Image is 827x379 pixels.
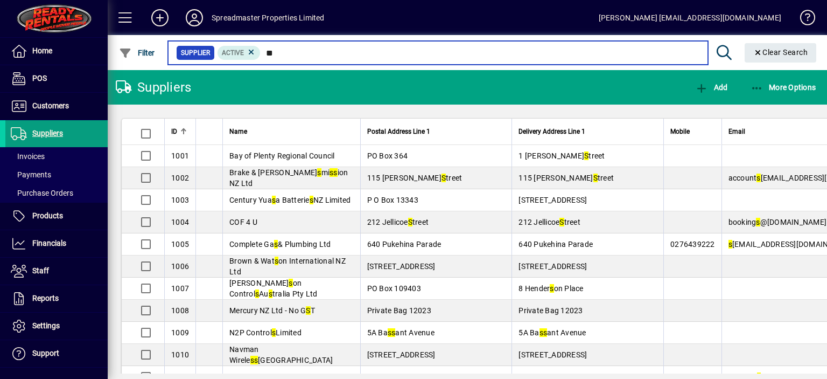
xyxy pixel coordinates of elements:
span: [STREET_ADDRESS] [518,350,587,359]
span: [STREET_ADDRESS] [518,196,587,204]
em: s [388,328,391,337]
span: Customers [32,101,69,110]
span: Complete Ga & Plumbing Ltd [229,240,331,249]
em: s [254,356,258,364]
span: Clear Search [753,48,808,57]
span: Navman Wirele [GEOGRAPHIC_DATA] [229,345,333,364]
span: 8 Hender on Place [518,284,583,293]
span: POS [32,74,47,82]
span: 1007 [171,284,189,293]
a: Products [5,203,108,230]
span: 5A Ba ant Avenue [367,328,434,337]
span: Invoices [11,152,45,161]
span: Private Bag 12023 [367,306,431,315]
span: PO Box 109403 [367,284,421,293]
a: Reports [5,285,108,312]
em: s [275,257,278,265]
div: [PERSON_NAME] [EMAIL_ADDRESS][DOMAIN_NAME] [599,9,781,26]
span: Products [32,211,63,220]
span: N2P Control Limited [229,328,302,337]
span: 1010 [171,350,189,359]
span: Home [32,46,52,55]
em: s [272,328,276,337]
em: S [408,218,412,226]
span: 212 Jellicoe treet [518,218,580,226]
em: s [756,174,760,182]
span: 1009 [171,328,189,337]
span: Suppliers [32,129,63,137]
span: [PERSON_NAME] on Control Au tralia Pty Ltd [229,279,317,298]
span: 1001 [171,151,189,160]
em: s [289,279,292,287]
em: s [272,196,276,204]
span: 640 Pukehina Parade [518,240,593,249]
span: 212 Jellicoe treet [367,218,429,226]
div: Suppliers [116,79,191,96]
span: 115 [PERSON_NAME] treet [367,174,462,182]
em: S [559,218,564,226]
em: s [274,240,278,249]
span: 1006 [171,262,189,271]
span: 1002 [171,174,189,182]
a: Customers [5,93,108,120]
button: More Options [748,78,819,97]
span: P O Box 13343 [367,196,418,204]
span: 1004 [171,218,189,226]
span: COF 4 U [229,218,257,226]
em: S [441,174,446,182]
em: s [543,328,547,337]
span: Postal Address Line 1 [367,126,430,137]
em: s [310,196,313,204]
span: PO Box 364 [367,151,408,160]
a: Settings [5,313,108,340]
div: Name [229,126,354,137]
a: Home [5,38,108,65]
em: s [250,356,254,364]
button: Filter [116,43,158,63]
span: Supplier [181,47,210,58]
span: 1003 [171,196,189,204]
em: s [728,240,732,249]
span: Payments [11,170,51,179]
span: ID [171,126,177,137]
span: Mercury NZ Ltd - No G T [229,306,315,315]
a: POS [5,65,108,92]
span: Email [728,126,745,137]
span: Purchase Orders [11,189,73,197]
a: Purchase Orders [5,184,108,202]
span: Mobile [670,126,690,137]
span: 1008 [171,306,189,315]
em: s [269,290,272,298]
a: Staff [5,258,108,285]
em: S [593,174,598,182]
span: [STREET_ADDRESS] [518,262,587,271]
span: 0276439222 [670,240,715,249]
em: S [306,306,310,315]
a: Payments [5,166,108,184]
a: Invoices [5,147,108,166]
span: Add [695,83,727,92]
em: s [317,168,321,177]
div: Spreadmaster Properties Limited [212,9,324,26]
span: More Options [751,83,816,92]
span: Private Bag 12023 [518,306,583,315]
span: Brown & Wat on International NZ Ltd [229,257,346,276]
span: 640 Pukehina Parade [367,240,441,249]
em: s [550,284,553,293]
span: booking @[DOMAIN_NAME] [728,218,827,226]
em: s [255,290,259,298]
em: s [330,168,333,177]
span: Support [32,349,59,357]
button: Clear [745,43,817,63]
span: Settings [32,321,60,330]
span: 115 [PERSON_NAME] treet [518,174,614,182]
span: Century Yua a Batterie NZ Limited [229,196,351,204]
mat-chip: Activation Status: Active [218,46,261,60]
span: Brake & [PERSON_NAME] mi ion NZ Ltd [229,168,348,188]
div: Mobile [670,126,715,137]
span: [STREET_ADDRESS] [367,350,436,359]
em: s [391,328,395,337]
button: Add [143,8,177,27]
span: 5A Ba ant Avenue [518,328,586,337]
span: Name [229,126,247,137]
